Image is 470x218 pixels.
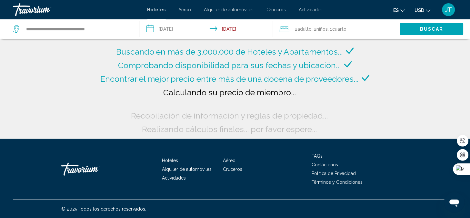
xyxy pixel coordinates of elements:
a: Alquiler de automóviles [162,167,212,172]
a: Términos y Condiciones [312,180,363,185]
a: Contáctenos [312,162,338,167]
a: Aéreo [179,7,191,12]
button: Change currency [415,5,431,15]
a: Actividades [299,7,323,12]
span: USD [415,8,425,13]
span: , 1 [328,25,347,34]
iframe: Botón para iniciar la ventana de mensajería [444,192,465,213]
a: Alquiler de automóviles [204,7,254,12]
button: Change language [394,5,405,15]
span: Calculando su precio de miembro... [163,88,296,97]
a: Hoteles [147,7,166,12]
a: Travorium [61,160,126,179]
button: Buscar [400,23,464,35]
span: Encontrar el mejor precio entre más de una docena de proveedores... [101,74,359,84]
span: , 2 [312,25,328,34]
a: FAQs [312,153,323,159]
span: Recopilación de información y reglas de propiedad... [131,111,328,120]
span: 2 [295,25,312,34]
a: Cruceros [267,7,286,12]
a: Travorium [13,3,141,16]
span: Comprobando disponibilidad para sus fechas y ubicación... [118,60,341,70]
span: Cuarto [333,26,347,32]
button: User Menu [440,3,457,16]
a: Política de Privacidad [312,171,356,176]
a: Actividades [162,175,186,181]
span: JT [445,6,452,13]
a: Hoteles [162,158,178,163]
span: es [394,8,399,13]
span: © 2025 Todos los derechos reservados. [61,206,146,212]
span: Buscando en más de 3.000.000 de Hoteles y Apartamentos... [116,47,343,57]
span: Buscar [420,27,444,32]
a: Cruceros [223,167,242,172]
span: Niños [317,26,328,32]
button: Check-in date: Sep 1, 2025 Check-out date: Sep 5, 2025 [140,19,273,39]
span: Realizando cálculos finales... por favor espere... [142,124,317,134]
button: Travelers: 2 adults, 2 children [273,19,400,39]
span: Adulto [298,26,312,32]
a: Aéreo [223,158,235,163]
